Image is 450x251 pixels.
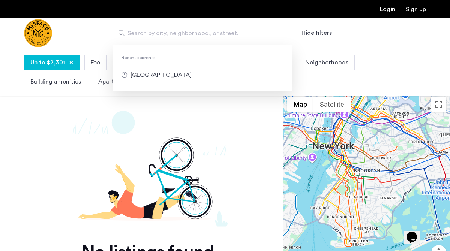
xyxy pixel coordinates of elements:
a: Cazamio Logo [24,19,52,47]
button: Toggle fullscreen view [431,97,446,112]
span: Neighborhoods [305,58,348,67]
div: Recent searches [112,54,292,61]
img: not-found [24,111,271,227]
a: Login [380,6,395,12]
span: Building amenities [30,77,81,86]
span: Fee [91,58,100,67]
iframe: chat widget [403,221,427,244]
span: Up to $2,301 [30,58,65,67]
button: Show or hide filters [301,28,332,37]
span: Search by city, neighborhood, or street. [127,29,271,38]
a: Registration [406,6,426,12]
img: logo [24,19,52,47]
button: Show satellite imagery [313,97,351,112]
input: Apartment Search [112,24,292,42]
button: Show street map [287,97,313,112]
span: Apartment amenities [98,77,157,86]
span: [GEOGRAPHIC_DATA] [130,70,280,79]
